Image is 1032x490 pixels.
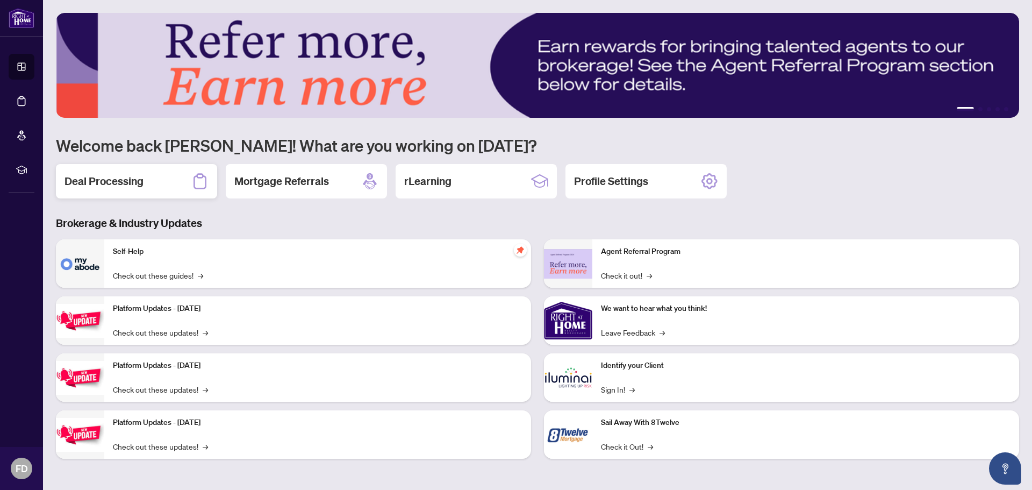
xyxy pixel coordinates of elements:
h3: Brokerage & Industry Updates [56,216,1019,231]
a: Leave Feedback→ [601,326,665,338]
img: Platform Updates - July 8, 2025 [56,361,104,395]
span: → [203,441,208,452]
span: → [660,326,665,338]
a: Check it out!→ [601,269,652,281]
a: Check out these guides!→ [113,269,203,281]
img: Platform Updates - July 21, 2025 [56,304,104,338]
span: → [648,441,653,452]
p: Identify your Client [601,360,1010,372]
p: Platform Updates - [DATE] [113,360,522,372]
span: → [629,384,635,395]
a: Check out these updates!→ [113,384,208,395]
p: Self-Help [113,246,522,258]
span: → [203,384,208,395]
h2: Mortgage Referrals [234,174,329,189]
button: 3 [987,107,991,111]
span: → [198,269,203,281]
img: Identify your Client [544,353,592,402]
span: pushpin [514,244,527,257]
img: We want to hear what you think! [544,296,592,345]
img: Self-Help [56,239,104,288]
img: logo [9,8,34,28]
p: Platform Updates - [DATE] [113,303,522,315]
button: 4 [995,107,1000,111]
p: Platform Updates - [DATE] [113,417,522,429]
p: Sail Away With 8Twelve [601,417,1010,429]
h2: Deal Processing [64,174,144,189]
img: Agent Referral Program [544,249,592,279]
button: 2 [978,107,983,111]
p: Agent Referral Program [601,246,1010,258]
a: Sign In!→ [601,384,635,395]
img: Platform Updates - June 23, 2025 [56,418,104,452]
h2: rLearning [404,174,451,189]
span: → [203,326,208,338]
a: Check out these updates!→ [113,441,208,452]
img: Sail Away With 8Twelve [544,410,592,459]
h2: Profile Settings [574,174,648,189]
button: 5 [1004,107,1008,111]
img: Slide 0 [56,13,1019,118]
span: → [647,269,652,281]
h1: Welcome back [PERSON_NAME]! What are you working on [DATE]? [56,135,1019,155]
p: We want to hear what you think! [601,303,1010,315]
span: FD [16,461,28,476]
button: 1 [957,107,974,111]
a: Check it Out!→ [601,441,653,452]
button: Open asap [989,452,1021,485]
a: Check out these updates!→ [113,326,208,338]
